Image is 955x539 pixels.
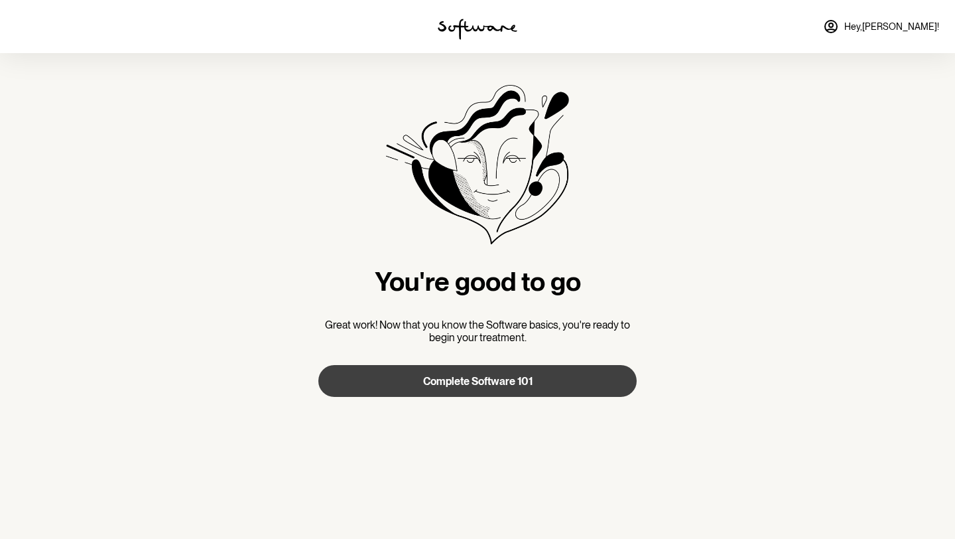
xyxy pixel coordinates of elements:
[438,19,517,40] img: software logo
[815,11,947,42] a: Hey,[PERSON_NAME]!
[386,85,569,244] img: made-for-you.360a04f8e4dae77840f6.png
[423,375,533,388] span: Complete Software 101
[318,319,637,344] p: Great work! Now that you know the Software basics, you're ready to begin your treatment.
[318,365,637,397] button: Complete Software 101
[318,266,637,297] h2: You're good to go
[844,21,939,33] span: Hey, [PERSON_NAME] !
